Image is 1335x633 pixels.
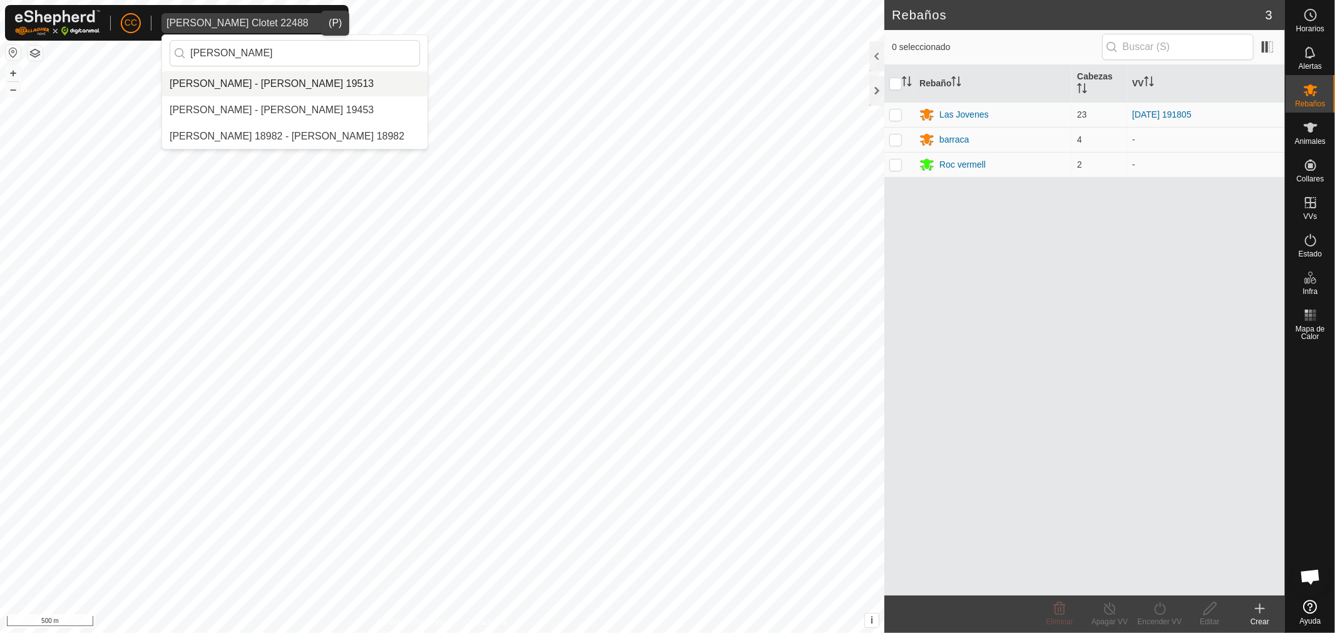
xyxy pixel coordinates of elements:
[1302,288,1317,295] span: Infra
[1144,78,1154,88] p-sorticon: Activar para ordenar
[1102,34,1254,60] input: Buscar (S)
[170,129,404,144] div: [PERSON_NAME] 18982 - [PERSON_NAME] 18982
[1303,213,1317,220] span: VVs
[1185,616,1235,627] div: Editar
[162,98,427,123] li: Fernando Jose Martin Soriano 19453
[162,71,427,149] ul: Option List
[1046,617,1073,626] span: Eliminar
[1077,85,1087,95] p-sorticon: Activar para ordenar
[314,13,339,33] div: dropdown trigger
[939,108,989,121] div: Las Jovenes
[939,158,986,171] div: Roc vermell
[892,41,1102,54] span: 0 seleccionado
[162,124,427,149] li: Fernando Pilart Medina 18982
[170,40,420,66] input: Buscar por región, país, empresa o propiedad
[162,71,427,96] li: Fernando Alcalde Gonzalez 19513
[914,65,1072,103] th: Rebaño
[465,617,507,628] a: Contáctenos
[871,615,873,625] span: i
[161,13,314,33] span: Pedro Orrions Clotet 22488
[6,66,21,81] button: +
[15,10,100,36] img: Logo Gallagher
[1132,109,1192,119] a: [DATE] 191805
[1077,109,1087,119] span: 23
[1127,152,1285,177] td: -
[1289,325,1332,340] span: Mapa de Calor
[166,18,309,28] div: [PERSON_NAME] Clotet 22488
[951,78,961,88] p-sorticon: Activar para ordenar
[902,78,912,88] p-sorticon: Activar para ordenar
[1127,65,1285,103] th: VV
[1085,616,1135,627] div: Apagar VV
[1235,616,1285,627] div: Crear
[1266,6,1272,24] span: 3
[1296,25,1324,33] span: Horarios
[939,133,969,146] div: barraca
[1300,617,1321,625] span: Ayuda
[892,8,1266,23] h2: Rebaños
[1127,127,1285,152] td: -
[170,76,374,91] div: [PERSON_NAME] - [PERSON_NAME] 19513
[1077,134,1082,144] span: 4
[1295,100,1325,108] span: Rebaños
[170,103,374,118] div: [PERSON_NAME] - [PERSON_NAME] 19453
[1072,65,1127,103] th: Cabezas
[1077,160,1082,170] span: 2
[1292,558,1329,595] div: Chat abierto
[1296,175,1324,183] span: Collares
[6,82,21,97] button: –
[125,16,137,29] span: CC
[865,614,879,627] button: i
[28,46,43,61] button: Capas del Mapa
[1299,63,1322,70] span: Alertas
[1135,616,1185,627] div: Encender VV
[377,617,449,628] a: Política de Privacidad
[1295,138,1326,145] span: Animales
[1299,250,1322,258] span: Estado
[1286,595,1335,630] a: Ayuda
[6,45,21,60] button: Restablecer Mapa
